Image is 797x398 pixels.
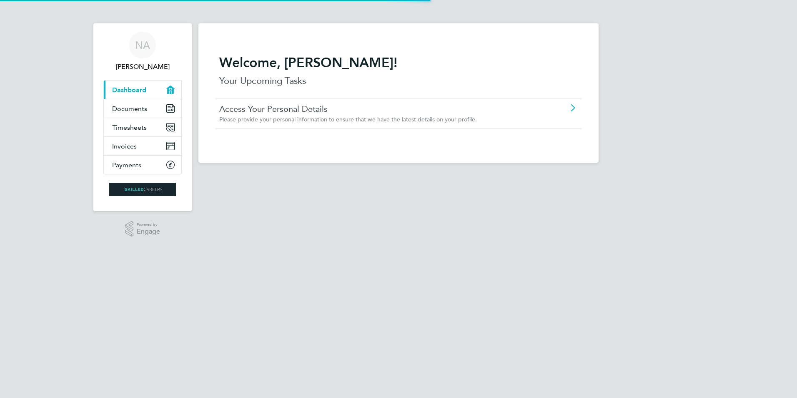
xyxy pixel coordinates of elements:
[125,221,160,237] a: Powered byEngage
[103,183,182,196] a: Go to home page
[103,62,182,72] span: Nilesh Ambasana
[112,123,147,131] span: Timesheets
[112,142,137,150] span: Invoices
[104,156,181,174] a: Payments
[104,137,181,155] a: Invoices
[112,86,146,94] span: Dashboard
[219,54,578,71] h2: Welcome, [PERSON_NAME]!
[104,99,181,118] a: Documents
[135,40,150,50] span: NA
[93,23,192,211] nav: Main navigation
[219,74,578,88] p: Your Upcoming Tasks
[137,221,160,228] span: Powered by
[104,81,181,99] a: Dashboard
[104,118,181,136] a: Timesheets
[219,116,477,123] span: Please provide your personal information to ensure that we have the latest details on your profile.
[219,103,531,114] a: Access Your Personal Details
[103,32,182,72] a: NA[PERSON_NAME]
[109,183,176,196] img: skilledcareers-logo-retina.png
[112,105,147,113] span: Documents
[112,161,141,169] span: Payments
[137,228,160,235] span: Engage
